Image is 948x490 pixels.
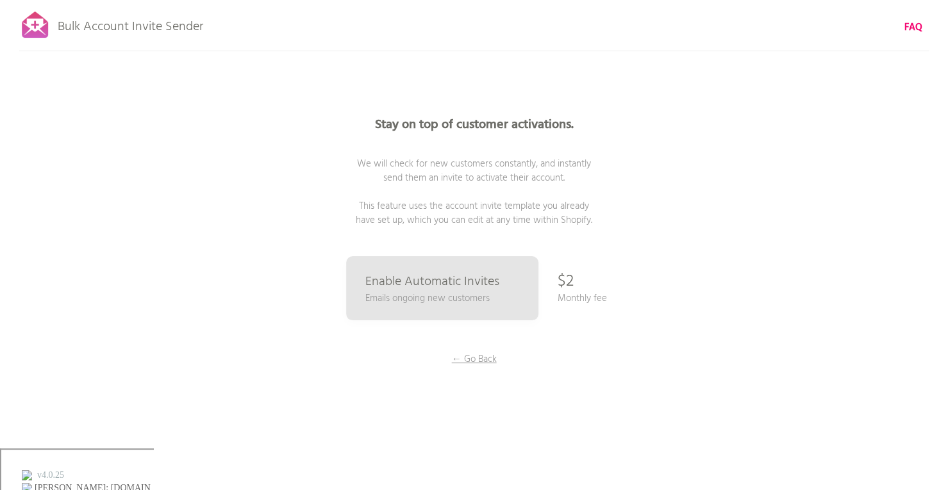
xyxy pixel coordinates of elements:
div: Domínio [67,76,98,84]
img: website_grey.svg [21,33,31,44]
b: FAQ [904,20,922,35]
a: Enable Automatic Invites Emails ongoing new customers [346,256,538,320]
div: Palavras-chave [149,76,206,84]
div: v 4.0.25 [36,20,63,31]
img: logo_orange.svg [21,20,31,31]
a: FAQ [904,20,922,35]
p: Monthly fee [558,291,607,306]
p: Enable Automatic Invites [365,275,499,288]
div: [PERSON_NAME]: [DOMAIN_NAME] [33,33,183,44]
img: tab_domain_overview_orange.svg [53,74,63,85]
p: Bulk Account Invite Sender [58,8,203,40]
p: $2 [558,263,574,301]
span: We will check for new customers constantly, and instantly send them an invite to activate their a... [356,156,592,228]
img: tab_keywords_by_traffic_grey.svg [135,74,146,85]
b: Stay on top of customer activations. [375,115,574,135]
p: Emails ongoing new customers [365,291,490,306]
p: ← Go Back [426,352,522,366]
